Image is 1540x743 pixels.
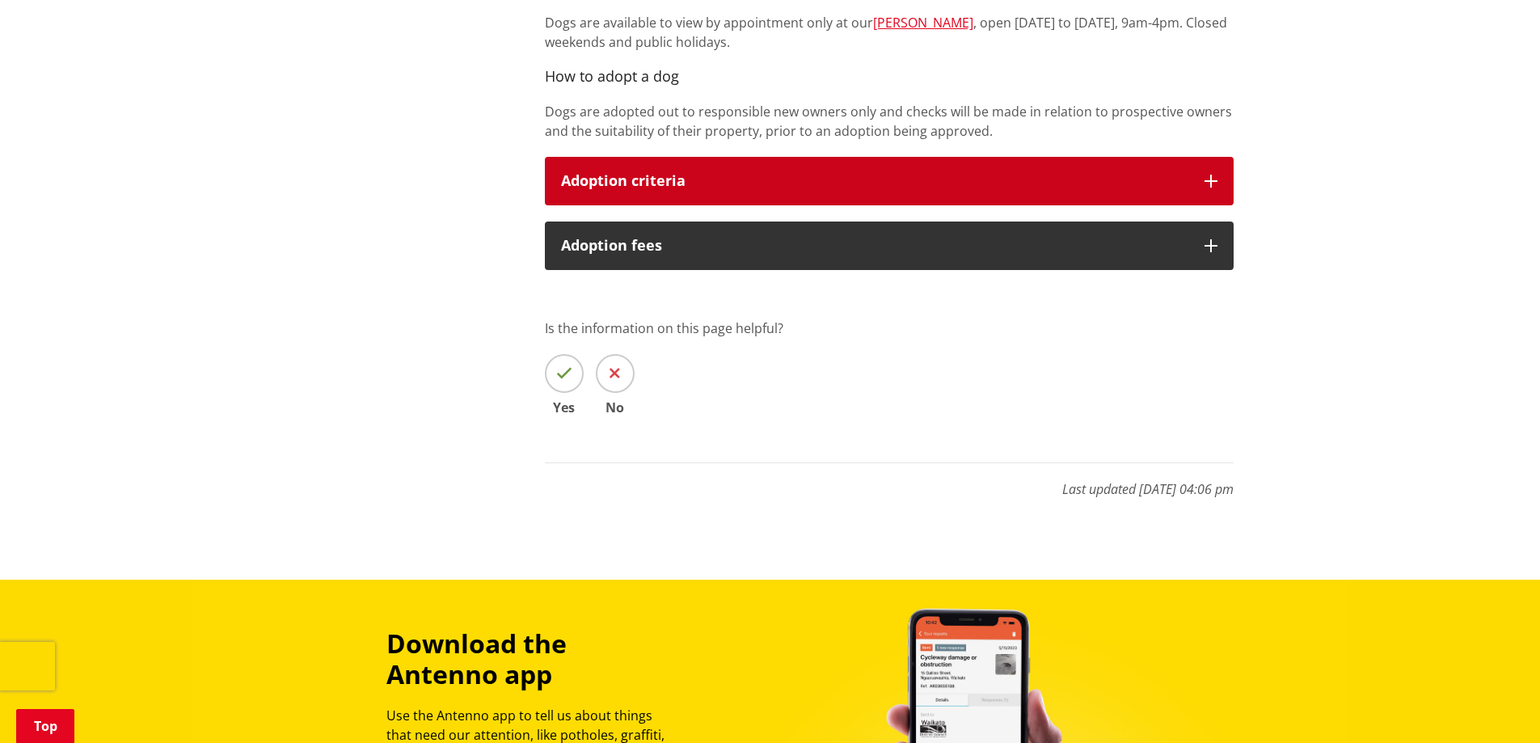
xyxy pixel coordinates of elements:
[545,157,1234,205] button: Adoption criteria
[1466,675,1524,733] iframe: Messenger Launcher
[545,102,1234,141] p: Dogs are adopted out to responsible new owners only and checks will be made in relation to prospe...
[545,462,1234,499] p: Last updated [DATE] 04:06 pm
[873,14,973,32] a: [PERSON_NAME]
[545,319,1234,338] p: Is the information on this page helpful?
[596,401,635,414] span: No
[545,401,584,414] span: Yes
[16,709,74,743] a: Top
[386,628,679,690] h3: Download the Antenno app
[545,222,1234,270] button: Adoption fees
[561,238,1188,254] div: Adoption fees
[561,173,1188,189] div: Adoption criteria
[545,13,1234,52] p: Dogs are available to view by appointment only at our , open [DATE] to [DATE], 9am-4pm. Closed we...
[545,68,1234,86] h4: How to adopt a dog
